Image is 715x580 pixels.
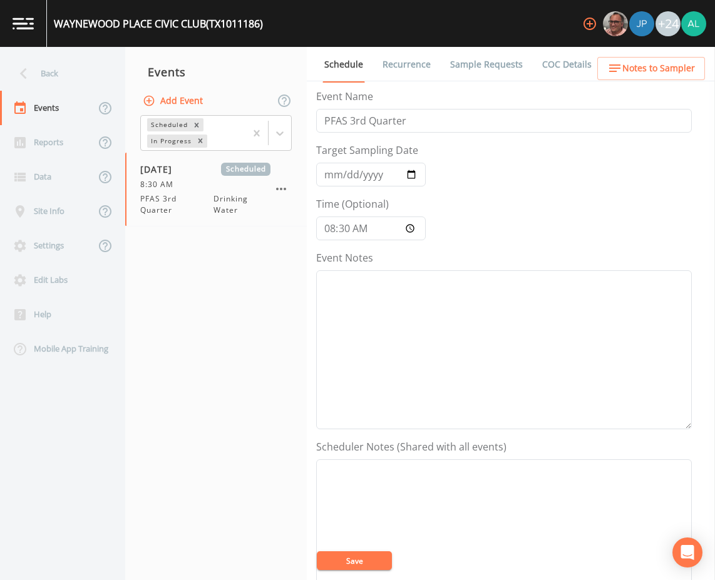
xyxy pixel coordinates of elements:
span: Drinking Water [213,193,270,216]
span: Notes to Sampler [622,61,695,76]
div: Open Intercom Messenger [672,537,702,567]
a: [DATE]Scheduled8:30 AMPFAS 3rd QuarterDrinking Water [125,153,307,226]
label: Event Name [316,89,373,104]
span: [DATE] [140,163,181,176]
div: Remove Scheduled [190,118,203,131]
a: Schedule [322,47,365,83]
span: 8:30 AM [140,179,181,190]
a: Sample Requests [448,47,525,82]
div: In Progress [147,135,193,148]
button: Save [317,551,392,570]
div: +24 [656,11,681,36]
div: Joshua gere Paul [629,11,655,36]
button: Notes to Sampler [597,57,705,80]
img: e2d790fa78825a4bb76dcb6ab311d44c [603,11,628,36]
img: 41241ef155101aa6d92a04480b0d0000 [629,11,654,36]
div: Mike Franklin [602,11,629,36]
div: Remove In Progress [193,135,207,148]
label: Target Sampling Date [316,143,418,158]
label: Event Notes [316,250,373,265]
img: logo [13,18,34,29]
a: COC Details [540,47,594,82]
label: Time (Optional) [316,196,389,211]
a: Recurrence [381,47,433,82]
span: Scheduled [221,163,270,176]
label: Scheduler Notes (Shared with all events) [316,439,507,454]
span: PFAS 3rd Quarter [140,193,213,216]
div: Scheduled [147,118,190,131]
button: Add Event [140,89,208,113]
div: WAYNEWOOD PLACE CIVIC CLUB (TX1011186) [54,16,263,31]
img: 30a13df2a12044f58df5f6b7fda61338 [681,11,706,36]
a: Forms [609,47,639,82]
div: Events [125,56,307,88]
